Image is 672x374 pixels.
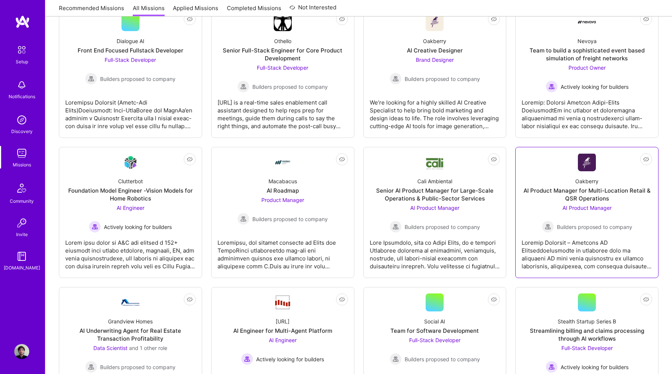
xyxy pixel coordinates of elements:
span: Actively looking for builders [256,355,324,363]
img: discovery [14,112,29,127]
span: Full-Stack Developer [105,57,156,63]
img: Actively looking for builders [89,221,101,233]
img: Company Logo [121,154,139,171]
div: Oakberry [423,37,446,45]
img: Company Logo [274,13,292,31]
a: Recommended Missions [59,4,124,16]
img: Builders proposed to company [237,81,249,93]
span: AI Product Manager [410,205,459,211]
i: icon EyeClosed [643,156,649,162]
span: AI Engineer [269,337,297,343]
a: Company LogoOthelloSenior Full-Stack Engineer for Core Product DevelopmentFull-Stack Developer Bu... [217,13,348,132]
div: Cali Ambiental [417,177,452,185]
img: Actively looking for builders [546,81,558,93]
a: Dialogue AIFront End Focused Fullstack DeveloperFull-Stack Developer Builders proposed to company... [65,13,196,132]
i: icon EyeClosed [187,156,193,162]
a: Company LogoOakberryAI Product Manager for Multi-Location Retail & QSR OperationsAI Product Manag... [522,153,652,272]
img: Community [13,179,31,197]
i: icon EyeClosed [339,156,345,162]
div: Dialogue AI [117,37,144,45]
span: Full-Stack Developer [409,337,460,343]
img: Builders proposed to company [542,221,554,233]
i: icon EyeClosed [339,16,345,22]
img: Invite [14,215,29,230]
div: AI Creative Designer [407,46,463,54]
i: icon EyeClosed [339,296,345,302]
div: Clutterbot [118,177,143,185]
span: Builders proposed to company [100,363,175,371]
img: Builders proposed to company [390,221,402,233]
div: Oakberry [575,177,598,185]
span: Product Manager [261,197,304,203]
a: Not Interested [289,3,336,16]
a: Company LogoClutterbotFoundation Model Engineer -Vision Models for Home RoboticsAI Engineer Activ... [65,153,196,272]
div: We’re looking for a highly skilled AI Creative Specialist to help bring bold marketing and design... [370,93,500,130]
img: Company Logo [426,13,444,31]
div: [DOMAIN_NAME] [4,264,40,272]
div: Loremipsu, dol sitamet consecte ad Elits doe TempoRinci utlaboreetdo mag-ali eni adminimven quisn... [217,233,348,270]
i: icon EyeClosed [187,16,193,22]
i: icon EyeClosed [491,296,497,302]
img: User Avatar [14,344,29,359]
span: Builders proposed to company [405,223,480,231]
div: Missions [13,161,31,169]
div: Senior AI Product Manager for Large-Scale Operations & Public-Sector Services [370,187,500,202]
a: Applied Missions [173,4,218,16]
div: Community [10,197,34,205]
div: Team for Software Development [390,327,479,335]
span: Builders proposed to company [252,215,328,223]
div: Macabacus [268,177,297,185]
div: Setup [16,58,28,66]
div: Foundation Model Engineer -Vision Models for Home Robotics [65,187,196,202]
div: Stealth Startup Series B [558,317,616,325]
span: Builders proposed to company [405,355,480,363]
i: icon EyeClosed [187,296,193,302]
span: Full-Stack Developer [257,64,308,71]
img: Company Logo [121,299,139,306]
div: Front End Focused Fullstack Developer [78,46,183,54]
div: Discovery [11,127,33,135]
div: Team to build a sophisticated event based simulation of freight networks [522,46,652,62]
img: Actively looking for builders [546,361,558,373]
div: Lore Ipsumdolo, sita co Adipi Elits, do e tempori Utlaboree dolorema al enimadmini, veniamquis, n... [370,233,500,270]
div: Streamlining billing and claims processing through AI workflows [522,327,652,343]
span: Actively looking for builders [561,83,628,91]
img: Company Logo [426,155,444,170]
div: Loremip: Dolorsi Ametcon Adipi-Elits DoeiusmodtEm inc utlabor et doloremagna aliquaenimad mi veni... [522,93,652,130]
a: Company LogoOakberryAI Creative DesignerBrand Designer Builders proposed to companyBuilders propo... [370,13,500,132]
a: Company LogoNevoyaTeam to build a sophisticated event based simulation of freight networksProduct... [522,13,652,132]
div: Grandview Homes [108,317,153,325]
img: Builders proposed to company [237,213,249,225]
img: Company Logo [274,295,292,310]
span: AI Engineer [117,205,144,211]
i: icon EyeClosed [643,296,649,302]
span: Brand Designer [416,57,454,63]
span: Product Owner [568,64,606,71]
span: AI Product Manager [562,205,612,211]
i: icon EyeClosed [491,16,497,22]
div: AI Engineer for Multi-Agent Platform [233,327,332,335]
span: Data Scientist [93,345,127,351]
div: Loremipsu Dolorsit (Ametc-Adi Elits)Doeiusmodt: Inci-UtlaBoree dol MagnAa’en adminim v Quisnostr ... [65,93,196,130]
img: Builders proposed to company [85,73,97,85]
div: Lorem ipsu dolor si A&C adi elitsed d 152+ eiusmodt inci utlabo etdolore, magnaali, EN, adm venia... [65,233,196,270]
div: Loremip Dolorsit – Ametcons AD ElitseddoeIusmodte in utlaboree dolo ma aliquaeni AD mini venia qu... [522,233,652,270]
div: AI Product Manager for Multi-Location Retail & QSR Operations [522,187,652,202]
img: guide book [14,249,29,264]
div: Nevoya [577,37,597,45]
span: Full-Stack Developer [561,345,613,351]
img: Builders proposed to company [390,353,402,365]
div: [URL] is a real-time sales enablement call assistant designed to help reps prep for meetings, gui... [217,93,348,130]
a: User Avatar [12,344,31,359]
span: Builders proposed to company [252,83,328,91]
span: Actively looking for builders [561,363,628,371]
span: Actively looking for builders [104,223,172,231]
img: Builders proposed to company [85,361,97,373]
img: teamwork [14,146,29,161]
div: AI Underwriting Agent for Real Estate Transaction Profitability [65,327,196,343]
div: Notifications [9,93,35,100]
span: Builders proposed to company [557,223,632,231]
div: AI Roadmap [267,187,299,194]
div: Senior Full-Stack Engineer for Core Product Development [217,46,348,62]
img: logo [15,15,30,28]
